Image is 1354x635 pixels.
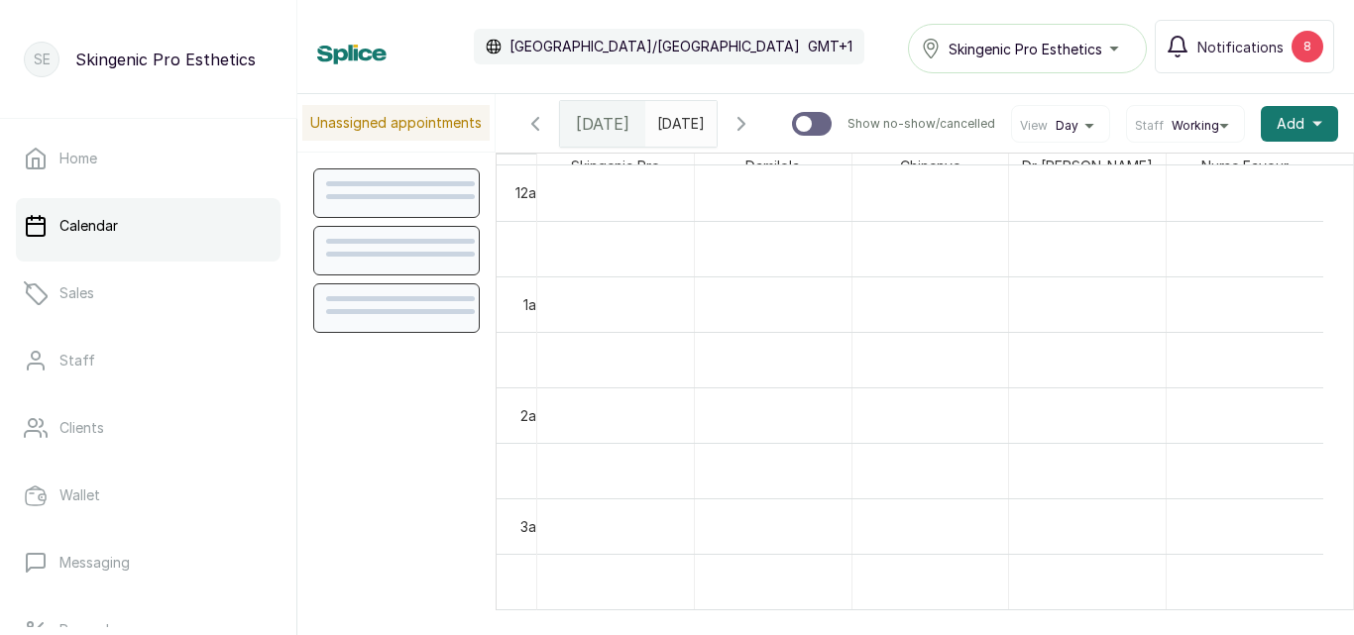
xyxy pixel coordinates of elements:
[847,116,995,132] p: Show no-show/cancelled
[741,154,804,178] span: Damilola
[1155,20,1334,73] button: Notifications8
[519,294,551,315] div: 1am
[567,154,664,178] span: Skingenic Pro
[1135,118,1236,134] button: StaffWorking
[560,101,645,147] div: [DATE]
[1172,118,1219,134] span: Working
[896,154,964,178] span: Chinenye
[34,50,51,69] p: SE
[1056,118,1078,134] span: Day
[1197,154,1293,178] span: Nurse Favour
[59,553,130,573] p: Messaging
[16,131,281,186] a: Home
[511,182,551,203] div: 12am
[59,351,95,370] p: Staff
[59,283,94,303] p: Sales
[1261,106,1338,142] button: Add
[1135,118,1164,134] span: Staff
[75,48,256,71] p: Skingenic Pro Esthetics
[509,37,800,56] p: [GEOGRAPHIC_DATA]/[GEOGRAPHIC_DATA]
[59,149,97,168] p: Home
[1020,118,1048,134] span: View
[1020,118,1101,134] button: ViewDay
[908,24,1147,73] button: Skingenic Pro Esthetics
[16,198,281,254] a: Calendar
[59,418,104,438] p: Clients
[516,405,551,426] div: 2am
[16,400,281,456] a: Clients
[16,535,281,590] a: Messaging
[59,216,118,236] p: Calendar
[16,468,281,523] a: Wallet
[1277,114,1304,134] span: Add
[576,112,629,136] span: [DATE]
[808,37,852,56] p: GMT+1
[516,516,551,537] div: 3am
[16,333,281,388] a: Staff
[1197,37,1284,57] span: Notifications
[949,39,1102,59] span: Skingenic Pro Esthetics
[302,105,490,141] p: Unassigned appointments
[16,265,281,321] a: Sales
[1018,154,1157,178] span: Dr [PERSON_NAME]
[1292,31,1323,62] div: 8
[59,485,100,505] p: Wallet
